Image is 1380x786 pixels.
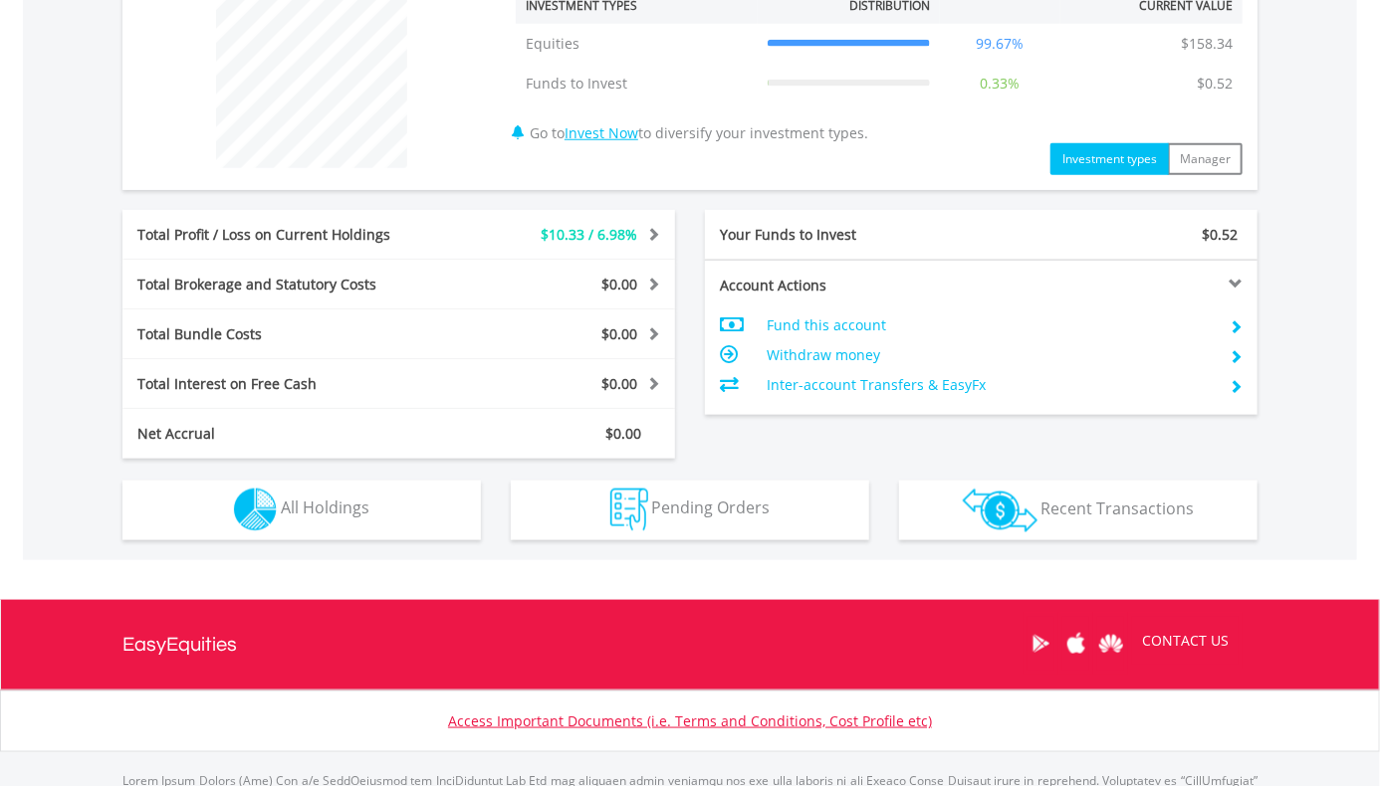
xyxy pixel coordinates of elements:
[1041,497,1195,519] span: Recent Transactions
[234,489,277,531] img: holdings-wht.png
[1128,613,1243,669] a: CONTACT US
[940,64,1061,103] td: 0.33%
[610,489,648,531] img: pending_instructions-wht.png
[1050,143,1169,175] button: Investment types
[122,275,445,295] div: Total Brokerage and Statutory Costs
[899,481,1258,540] button: Recent Transactions
[565,123,638,142] a: Invest Now
[767,340,1214,370] td: Withdraw money
[1058,613,1093,675] a: Apple
[448,711,932,730] a: Access Important Documents (i.e. Terms and Conditions, Cost Profile etc)
[1187,64,1243,103] td: $0.52
[122,225,445,245] div: Total Profit / Loss on Current Holdings
[601,324,637,343] span: $0.00
[963,489,1037,532] img: transactions-zar-wht.png
[767,370,1214,400] td: Inter-account Transfers & EasyFx
[1171,24,1243,64] td: $158.34
[516,24,758,64] td: Equities
[122,324,445,344] div: Total Bundle Costs
[1024,613,1058,675] a: Google Play
[705,225,982,245] div: Your Funds to Invest
[940,24,1061,64] td: 99.67%
[1168,143,1243,175] button: Manager
[122,600,237,689] a: EasyEquities
[541,225,637,244] span: $10.33 / 6.98%
[705,276,982,295] div: Account Actions
[122,424,445,444] div: Net Accrual
[601,374,637,393] span: $0.00
[767,310,1214,340] td: Fund this account
[1202,225,1238,244] span: $0.52
[601,275,637,294] span: $0.00
[1093,613,1128,675] a: Huawei
[511,481,869,540] button: Pending Orders
[122,481,481,540] button: All Holdings
[516,64,758,103] td: Funds to Invest
[281,497,369,519] span: All Holdings
[652,497,771,519] span: Pending Orders
[605,424,641,443] span: $0.00
[122,374,445,394] div: Total Interest on Free Cash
